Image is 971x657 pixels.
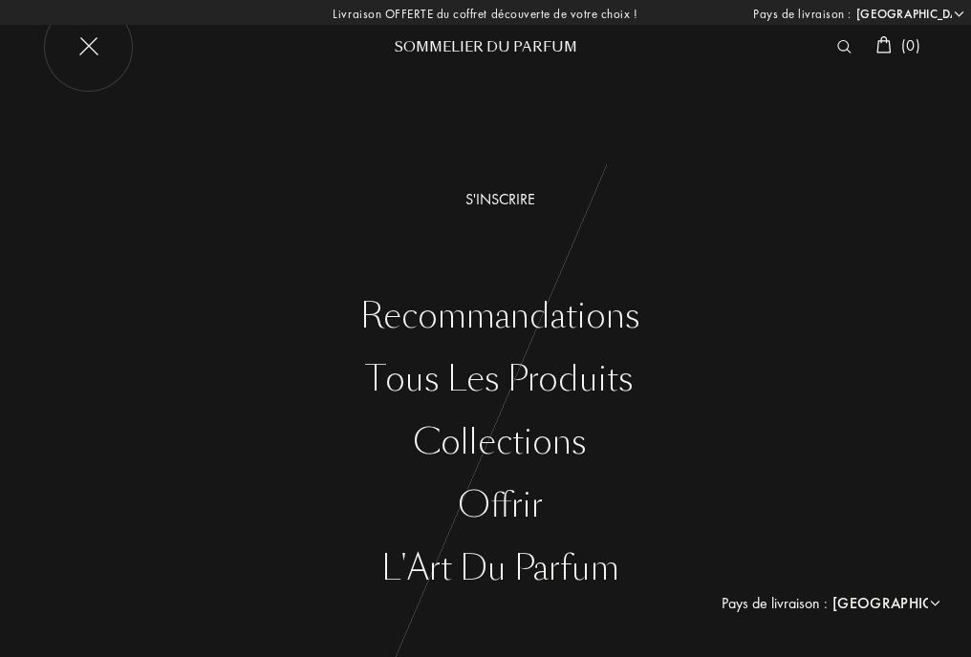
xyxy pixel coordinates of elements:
a: S'inscrire [29,188,971,211]
a: Tous les produits [29,360,971,399]
a: Offrir [29,486,971,525]
a: Collections [29,423,971,462]
img: search_icn_white.svg [837,40,852,53]
img: cart_white.svg [876,36,892,53]
span: ( 0 ) [901,35,920,55]
span: Pays de livraison : [753,5,852,24]
div: Sommelier du Parfum [371,37,600,57]
a: Recommandations [29,297,971,336]
img: burger_white_close.png [43,2,134,93]
span: Pays de livraison : [722,592,828,615]
a: L'Art du Parfum [29,549,971,588]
